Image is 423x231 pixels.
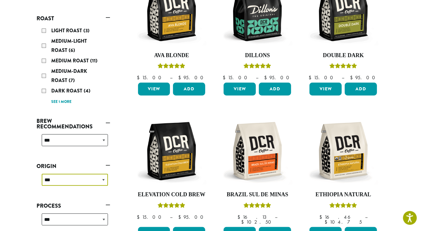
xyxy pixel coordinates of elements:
[170,214,172,220] span: –
[137,116,207,225] a: Elevation Cold BrewRated 5.00 out of 5
[241,219,246,225] span: $
[84,87,91,94] span: (4)
[137,191,207,198] h4: Elevation Cold Brew
[136,116,207,186] img: DCR-12oz-Elevation-Cold-Brew-Stock-scaled.png
[137,74,164,81] bdi: 15.00
[350,74,378,81] bdi: 95.00
[52,37,87,54] span: Medium-Light Roast
[222,191,293,198] h4: Brazil Sul De Minas
[223,74,250,81] bdi: 15.00
[241,219,274,225] bdi: 102.50
[84,27,90,34] span: (3)
[37,161,110,171] a: Origin
[309,74,336,81] bdi: 15.00
[52,87,84,94] span: Dark Roast
[222,52,293,59] h4: Dillons
[37,13,110,24] a: Roast
[319,214,325,220] span: $
[178,214,183,220] span: $
[37,132,110,154] div: Brew Recommendations
[237,214,269,220] bdi: 16.13
[365,214,367,220] span: –
[310,83,342,96] a: View
[264,74,269,81] span: $
[345,83,377,96] button: Add
[224,83,256,96] a: View
[222,116,293,225] a: Brazil Sul De MinasRated 5.00 out of 5
[264,74,292,81] bdi: 95.00
[137,74,142,81] span: $
[259,83,291,96] button: Add
[325,219,330,225] span: $
[37,24,110,109] div: Roast
[90,57,98,64] span: (11)
[275,214,277,220] span: –
[309,74,314,81] span: $
[173,83,205,96] button: Add
[138,83,170,96] a: View
[222,116,293,186] img: DCR-12oz-Brazil-Sul-De-Minas-Stock-scaled.png
[308,191,379,198] h4: Ethiopia Natural
[178,74,183,81] span: $
[69,77,75,84] span: (7)
[158,62,185,72] div: Rated 5.00 out of 5
[52,68,87,84] span: Medium-Dark Roast
[158,202,185,211] div: Rated 5.00 out of 5
[319,214,359,220] bdi: 16.46
[256,74,258,81] span: –
[342,74,344,81] span: –
[37,116,110,132] a: Brew Recommendations
[350,74,355,81] span: $
[325,219,362,225] bdi: 104.75
[329,62,357,72] div: Rated 4.50 out of 5
[223,74,228,81] span: $
[137,214,164,220] bdi: 15.00
[178,74,206,81] bdi: 95.00
[244,202,271,211] div: Rated 5.00 out of 5
[329,202,357,211] div: Rated 5.00 out of 5
[137,214,142,220] span: $
[170,74,172,81] span: –
[52,27,84,34] span: Light Roast
[69,47,75,54] span: (6)
[52,57,90,64] span: Medium Roast
[308,116,379,186] img: DCR-12oz-FTO-Ethiopia-Natural-Stock-scaled.png
[37,171,110,193] div: Origin
[37,201,110,211] a: Process
[308,52,379,59] h4: Double Dark
[244,62,271,72] div: Rated 5.00 out of 5
[52,99,72,105] a: See 1 more
[237,214,243,220] span: $
[137,52,207,59] h4: Ava Blonde
[308,116,379,225] a: Ethiopia NaturalRated 5.00 out of 5
[178,214,206,220] bdi: 95.00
